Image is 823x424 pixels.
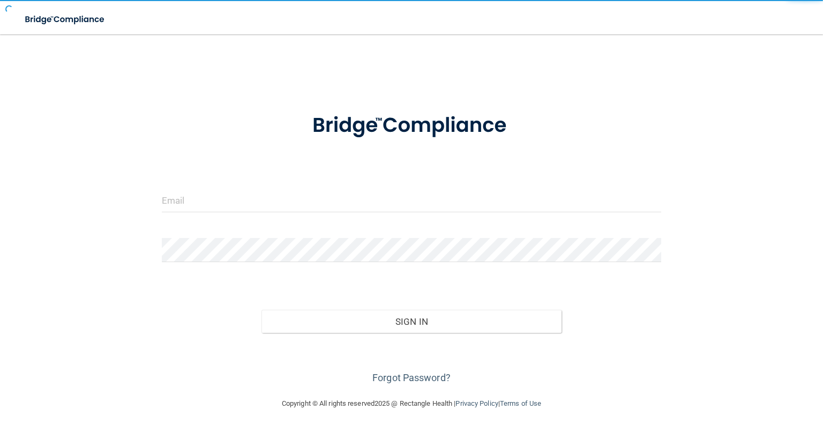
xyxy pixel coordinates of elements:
button: Sign In [261,310,561,333]
a: Forgot Password? [372,372,451,383]
a: Privacy Policy [455,399,498,407]
div: Copyright © All rights reserved 2025 @ Rectangle Health | | [216,386,607,421]
img: bridge_compliance_login_screen.278c3ca4.svg [291,99,533,153]
img: bridge_compliance_login_screen.278c3ca4.svg [16,9,115,31]
input: Email [162,188,661,212]
a: Terms of Use [500,399,541,407]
